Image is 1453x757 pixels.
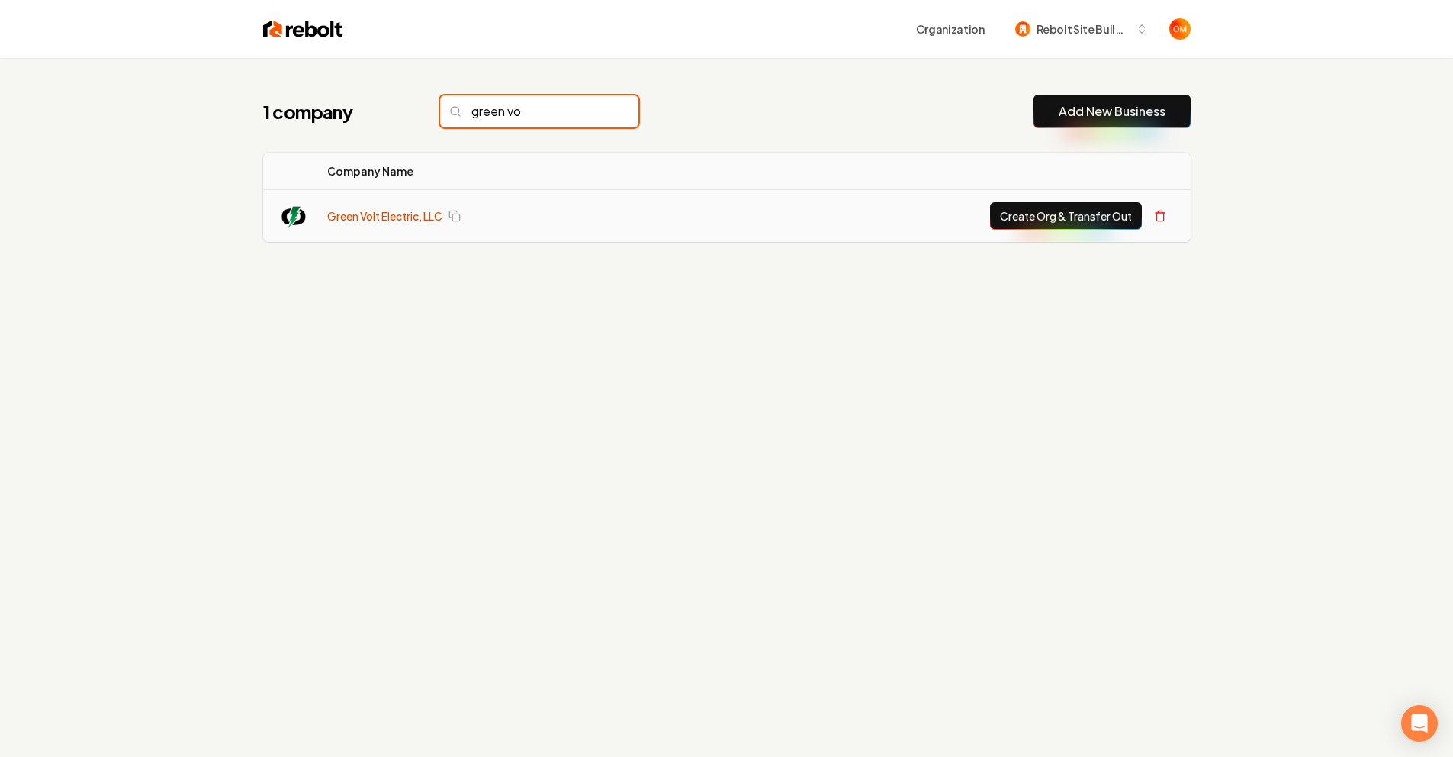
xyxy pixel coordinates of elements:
button: Create Org & Transfer Out [990,202,1142,230]
img: Rebolt Site Builder [1015,21,1030,37]
button: Open user button [1169,18,1191,40]
div: Open Intercom Messenger [1401,705,1438,742]
button: Organization [907,15,994,43]
input: Search... [440,95,638,127]
img: Omar Molai [1169,18,1191,40]
img: Green Volt Electric, LLC logo [281,204,306,228]
h1: 1 company [263,99,410,124]
th: Company Name [315,153,687,190]
img: Rebolt Logo [263,18,343,40]
a: Green Volt Electric, LLC [327,208,442,224]
a: Add New Business [1059,102,1165,121]
button: Add New Business [1033,95,1191,128]
span: Rebolt Site Builder [1037,21,1130,37]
